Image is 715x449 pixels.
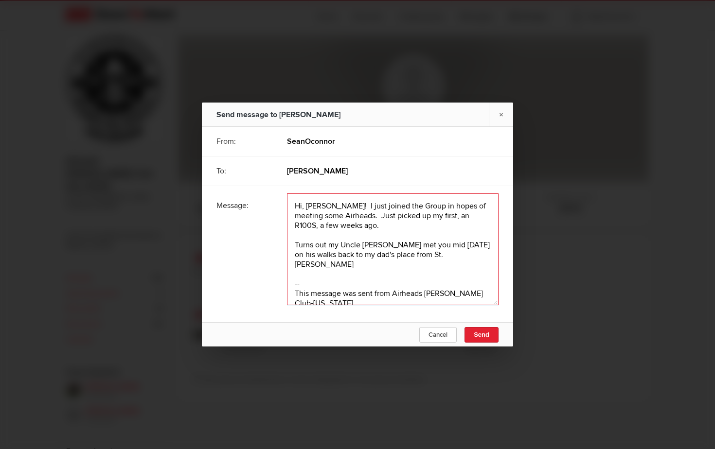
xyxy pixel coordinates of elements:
span: Cancel [429,331,447,339]
div: Send message to [PERSON_NAME] [216,103,340,127]
b: SeanOconnor [287,137,335,146]
div: Message: [216,193,273,218]
button: Send [465,327,499,343]
div: To: [216,159,273,183]
a: × [489,103,513,126]
b: [PERSON_NAME] [287,166,348,176]
span: Send [474,331,489,338]
div: From: [216,129,273,154]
